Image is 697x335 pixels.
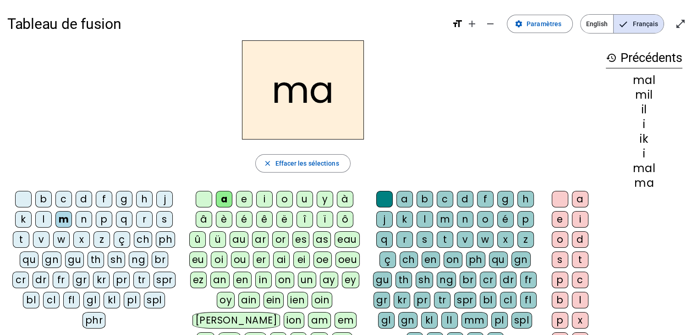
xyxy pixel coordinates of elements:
[491,312,508,329] div: pl
[572,251,588,268] div: t
[581,15,613,33] span: English
[236,211,252,228] div: é
[337,211,353,228] div: ô
[552,251,568,268] div: s
[93,272,110,288] div: kr
[335,251,360,268] div: oeu
[437,231,453,248] div: t
[23,292,39,308] div: bl
[114,231,130,248] div: ç
[437,211,453,228] div: m
[337,191,353,207] div: à
[416,272,433,288] div: sh
[572,191,588,207] div: a
[520,272,537,288] div: fr
[284,312,305,329] div: ion
[477,231,494,248] div: w
[441,312,458,329] div: ll
[42,251,61,268] div: gn
[421,312,438,329] div: kl
[55,191,72,207] div: c
[527,18,561,29] span: Paramètres
[263,292,284,308] div: ein
[189,231,206,248] div: û
[190,272,207,288] div: ez
[500,292,516,308] div: cl
[606,148,682,159] div: i
[515,20,523,28] mat-icon: settings
[113,272,130,288] div: pr
[217,292,235,308] div: oy
[552,312,568,329] div: p
[55,211,72,228] div: m
[497,191,514,207] div: g
[129,251,148,268] div: ng
[253,251,269,268] div: er
[477,211,494,228] div: o
[65,251,84,268] div: gu
[606,163,682,174] div: mal
[136,211,153,228] div: r
[256,211,273,228] div: ê
[481,15,499,33] button: Diminuer la taille de la police
[398,312,417,329] div: gn
[276,211,293,228] div: ë
[580,14,664,33] mat-button-toggle-group: Language selection
[396,231,413,248] div: r
[76,211,92,228] div: n
[312,292,333,308] div: oin
[233,272,252,288] div: en
[156,191,173,207] div: j
[298,272,316,288] div: un
[96,211,112,228] div: p
[73,272,89,288] div: gr
[88,251,104,268] div: th
[671,15,690,33] button: Entrer en plein écran
[511,251,531,268] div: gn
[417,231,433,248] div: s
[614,15,664,33] span: Français
[263,159,271,167] mat-icon: close
[606,134,682,145] div: ik
[497,231,514,248] div: x
[308,312,331,329] div: am
[136,191,153,207] div: h
[373,272,392,288] div: gu
[572,312,588,329] div: x
[292,231,309,248] div: es
[457,211,473,228] div: n
[437,272,456,288] div: ng
[256,191,273,207] div: i
[231,251,249,268] div: ou
[35,191,52,207] div: b
[73,231,90,248] div: x
[210,272,230,288] div: an
[104,292,120,308] div: kl
[517,231,534,248] div: z
[434,292,450,308] div: tr
[335,312,357,329] div: em
[317,191,333,207] div: y
[296,191,313,207] div: u
[457,191,473,207] div: d
[216,211,232,228] div: è
[606,178,682,189] div: ma
[12,272,29,288] div: cr
[396,191,413,207] div: a
[606,119,682,130] div: i
[53,272,69,288] div: fr
[156,211,173,228] div: s
[466,251,485,268] div: ph
[293,251,310,268] div: ei
[320,272,338,288] div: ay
[395,272,412,288] div: th
[276,191,293,207] div: o
[83,292,100,308] div: gl
[606,52,617,63] mat-icon: history
[313,251,332,268] div: oe
[154,272,176,288] div: spr
[396,211,413,228] div: k
[606,89,682,100] div: mil
[116,211,132,228] div: q
[211,251,227,268] div: oi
